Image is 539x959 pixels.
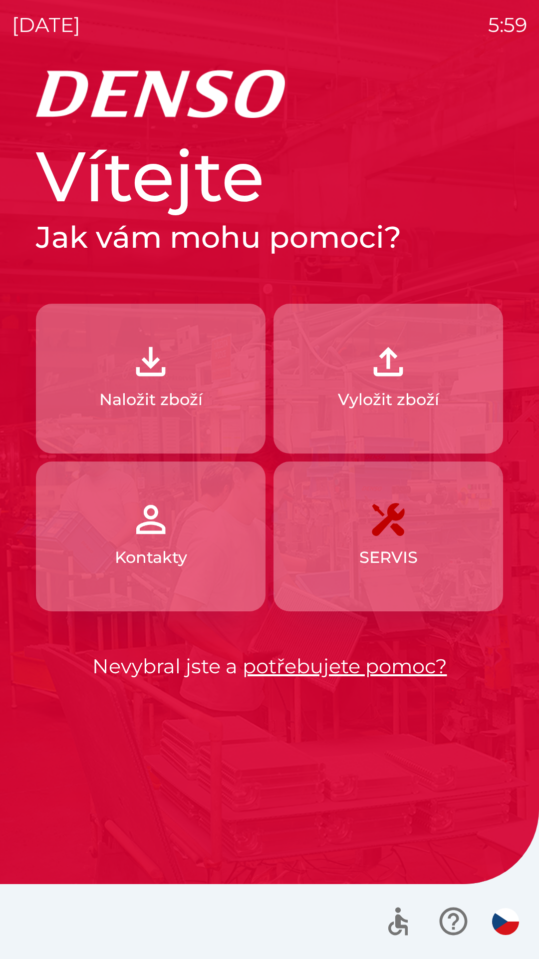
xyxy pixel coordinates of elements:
[366,497,410,541] img: 7408382d-57dc-4d4c-ad5a-dca8f73b6e74.png
[129,340,173,384] img: 918cc13a-b407-47b8-8082-7d4a57a89498.png
[243,654,447,678] a: potřebujete pomoc?
[129,497,173,541] img: 072f4d46-cdf8-44b2-b931-d189da1a2739.png
[36,219,503,256] h2: Jak vám mohu pomoci?
[359,545,418,569] p: SERVIS
[36,651,503,681] p: Nevybral jste a
[99,388,203,412] p: Naložit zboží
[338,388,439,412] p: Vyložit zboží
[36,70,503,118] img: Logo
[115,545,187,569] p: Kontakty
[273,462,503,611] button: SERVIS
[273,304,503,454] button: Vyložit zboží
[366,340,410,384] img: 2fb22d7f-6f53-46d3-a092-ee91fce06e5d.png
[36,134,503,219] h1: Vítejte
[36,304,266,454] button: Naložit zboží
[492,908,519,935] img: cs flag
[36,462,266,611] button: Kontakty
[488,10,527,40] p: 5:59
[12,10,80,40] p: [DATE]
